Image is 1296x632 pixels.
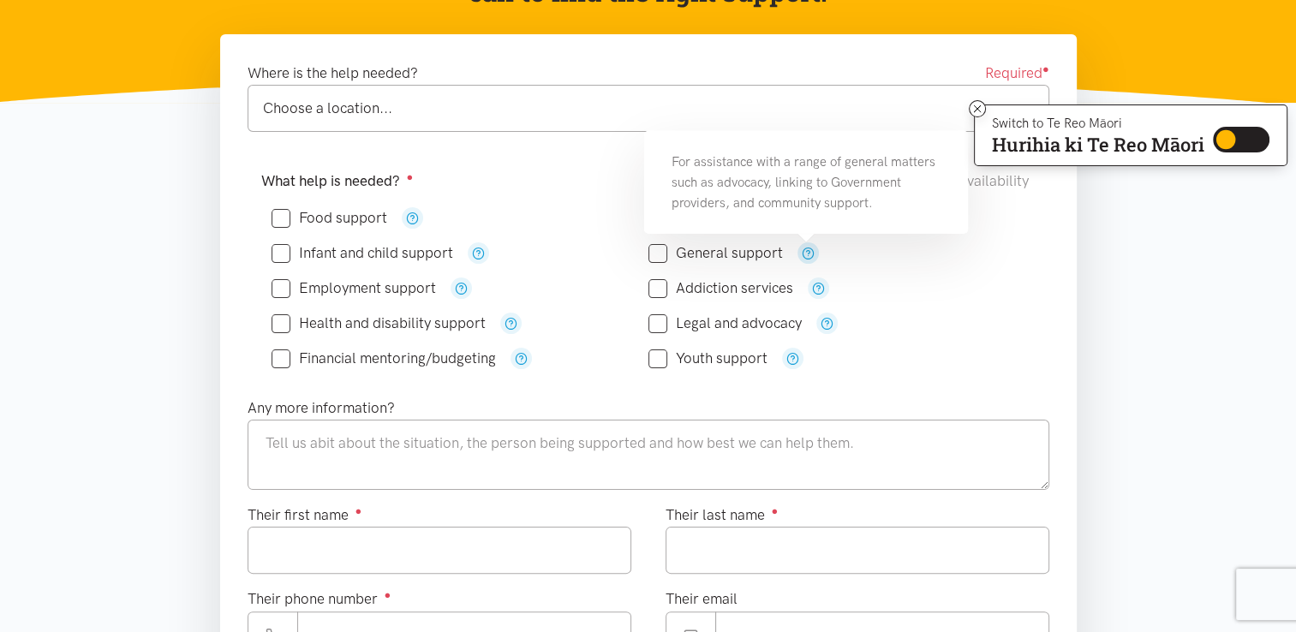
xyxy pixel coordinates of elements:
label: Where is the help needed? [248,62,418,85]
label: Legal and advocacy [648,316,802,331]
div: For assistance with a range of general matters such as advocacy, linking to Government providers,... [644,131,968,234]
span: Required [985,62,1049,85]
label: Employment support [272,281,436,295]
sup: ● [385,588,391,601]
label: Their last name [666,504,779,527]
label: Health and disability support [272,316,486,331]
label: Youth support [648,351,767,366]
p: Hurihia ki Te Reo Māori [992,137,1204,152]
sup: ● [772,504,779,517]
p: Switch to Te Reo Māori [992,118,1204,128]
label: General support [648,246,783,260]
label: Any more information? [248,396,395,420]
label: Infant and child support [272,246,453,260]
sup: ● [1042,63,1049,75]
label: Their first name [248,504,362,527]
label: Their email [666,587,738,611]
div: Choose a location... [263,97,1031,120]
label: Their phone number [248,587,391,611]
sup: ● [355,504,362,517]
label: Addiction services [648,281,793,295]
label: Food support [272,211,387,225]
sup: ● [407,170,414,183]
label: What help is needed? [261,170,414,193]
label: Financial mentoring/budgeting [272,351,496,366]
